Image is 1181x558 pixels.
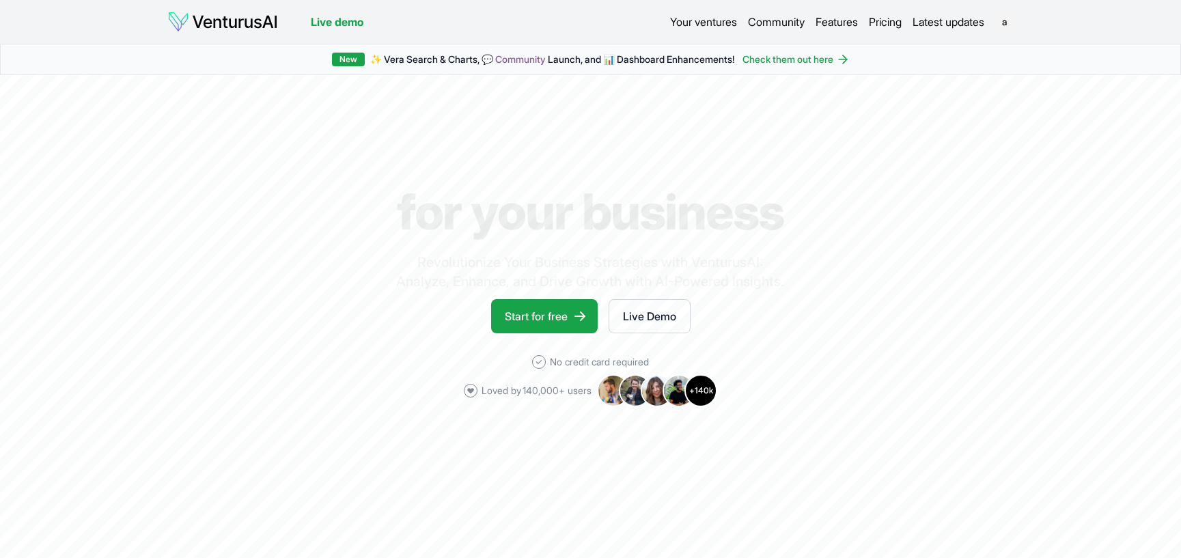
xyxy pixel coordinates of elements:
[167,11,278,33] img: logo
[311,14,363,30] a: Live demo
[619,374,652,407] img: Avatar 2
[495,53,546,65] a: Community
[816,14,858,30] a: Features
[748,14,805,30] a: Community
[742,53,850,66] a: Check them out here
[663,374,695,407] img: Avatar 4
[670,14,737,30] a: Your ventures
[370,53,734,66] span: ✨ Vera Search & Charts, 💬 Launch, and 📊 Dashboard Enhancements!
[913,14,984,30] a: Latest updates
[995,12,1014,31] button: a
[641,374,673,407] img: Avatar 3
[994,11,1016,33] span: a
[332,53,365,66] div: New
[609,299,691,333] a: Live Demo
[597,374,630,407] img: Avatar 1
[869,14,902,30] a: Pricing
[491,299,598,333] a: Start for free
